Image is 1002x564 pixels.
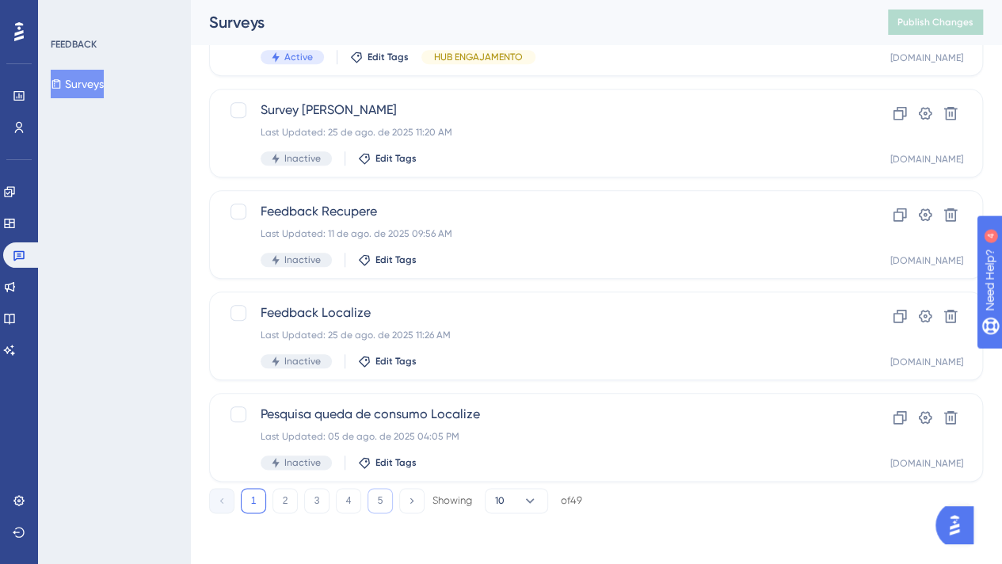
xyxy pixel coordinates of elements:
span: HUB ENGAJAMENTO [434,51,523,63]
span: Pesquisa queda de consumo Localize [261,405,805,424]
span: Inactive [284,456,321,469]
button: Edit Tags [358,456,417,469]
iframe: UserGuiding AI Assistant Launcher [935,501,983,549]
div: Last Updated: 05 de ago. de 2025 04:05 PM [261,430,805,443]
div: [DOMAIN_NAME] [890,51,963,64]
button: 1 [241,488,266,513]
span: Feedback Localize [261,303,805,322]
button: Surveys [51,70,104,98]
span: Edit Tags [368,51,409,63]
span: Inactive [284,152,321,165]
button: 4 [336,488,361,513]
span: Feedback Recupere [261,202,805,221]
button: 3 [304,488,330,513]
button: Publish Changes [888,10,983,35]
button: 5 [368,488,393,513]
div: 4 [110,8,115,21]
span: Edit Tags [375,355,417,368]
div: FEEDBACK [51,38,97,51]
div: Last Updated: 25 de ago. de 2025 11:20 AM [261,126,805,139]
div: [DOMAIN_NAME] [890,457,963,470]
button: Edit Tags [358,355,417,368]
span: Survey [PERSON_NAME] [261,101,805,120]
div: [DOMAIN_NAME] [890,254,963,267]
span: Need Help? [37,4,99,23]
span: Inactive [284,355,321,368]
div: [DOMAIN_NAME] [890,153,963,166]
span: Inactive [284,253,321,266]
span: Active [284,51,313,63]
div: Surveys [209,11,848,33]
span: Edit Tags [375,152,417,165]
span: 10 [495,494,505,507]
button: Edit Tags [358,253,417,266]
button: 10 [485,488,548,513]
div: Last Updated: 25 de ago. de 2025 11:26 AM [261,329,805,341]
div: of 49 [561,494,582,508]
button: Edit Tags [358,152,417,165]
div: Showing [432,494,472,508]
span: Edit Tags [375,456,417,469]
span: Publish Changes [897,16,973,29]
button: 2 [272,488,298,513]
div: [DOMAIN_NAME] [890,356,963,368]
button: Edit Tags [350,51,409,63]
span: Edit Tags [375,253,417,266]
div: Last Updated: 11 de ago. de 2025 09:56 AM [261,227,805,240]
